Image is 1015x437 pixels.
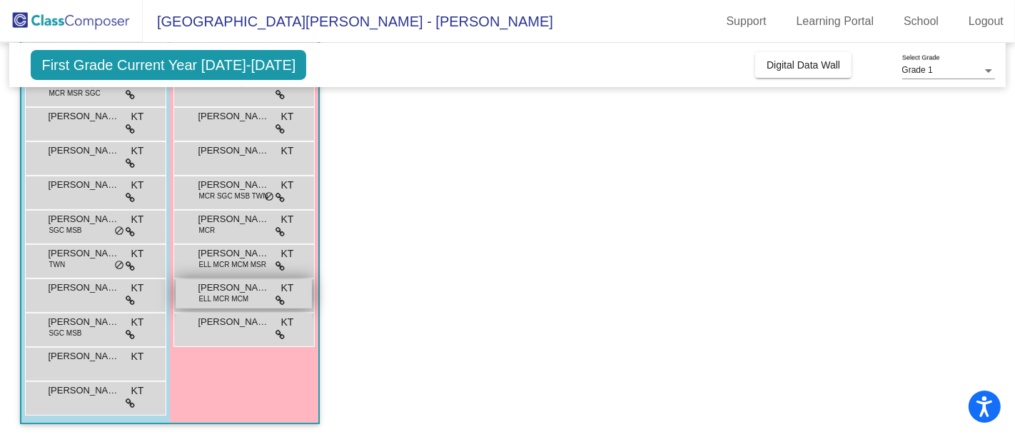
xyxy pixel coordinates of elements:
a: Learning Portal [785,10,886,33]
span: TWN [49,259,65,270]
span: [PERSON_NAME] [48,109,119,124]
a: School [892,10,950,33]
span: KT [131,109,144,124]
span: KT [281,144,294,159]
span: do_not_disturb_alt [114,260,124,271]
span: [PERSON_NAME] [48,383,119,398]
span: [PERSON_NAME] [48,281,119,295]
span: KT [131,178,144,193]
span: ELL MCR MCM [198,293,248,304]
span: KT [131,383,144,398]
span: MCR SGC MSB TWN [198,191,268,201]
span: [PERSON_NAME] [48,178,119,192]
span: do_not_disturb_alt [264,191,274,203]
span: [PERSON_NAME] [198,281,269,295]
span: KT [131,315,144,330]
span: [PERSON_NAME] [48,144,119,158]
span: KT [131,349,144,364]
span: do_not_disturb_alt [114,226,124,237]
span: KT [281,315,294,330]
span: [PERSON_NAME] [198,315,269,329]
span: KT [131,144,144,159]
span: [GEOGRAPHIC_DATA][PERSON_NAME] - [PERSON_NAME] [143,10,553,33]
span: [PERSON_NAME] [198,212,269,226]
span: KT [131,281,144,296]
span: KT [281,109,294,124]
span: [PERSON_NAME] [48,349,119,363]
button: Digital Data Wall [755,52,852,78]
span: [PERSON_NAME] [48,315,119,329]
span: [PERSON_NAME] [198,109,269,124]
span: [PERSON_NAME] [198,246,269,261]
span: SGC MSB [49,328,81,338]
span: Digital Data Wall [767,59,840,71]
span: KT [281,178,294,193]
span: MCR MSR SGC [49,88,100,99]
span: [PERSON_NAME] [48,212,119,226]
span: SGC MSB [49,225,81,236]
span: ELL MCR MCM MSR [198,259,266,270]
span: [PERSON_NAME] [198,178,269,192]
span: First Grade Current Year [DATE]-[DATE] [31,50,306,80]
span: [PERSON_NAME] [48,246,119,261]
a: Support [715,10,778,33]
span: KT [131,212,144,227]
span: KT [281,246,294,261]
a: Logout [957,10,1015,33]
span: KT [131,246,144,261]
span: KT [281,281,294,296]
span: MCR [198,225,215,236]
span: [PERSON_NAME] [198,144,269,158]
span: KT [281,212,294,227]
span: Grade 1 [902,65,933,75]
